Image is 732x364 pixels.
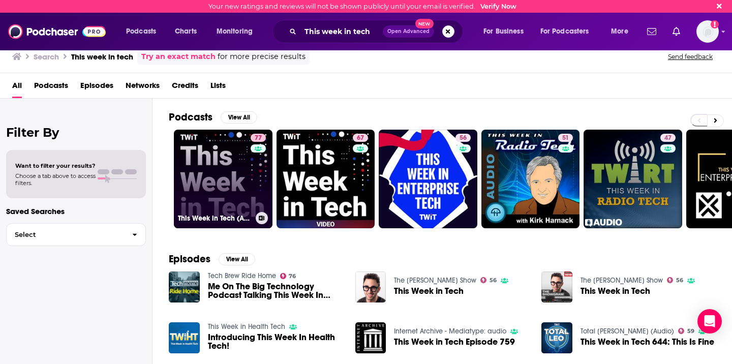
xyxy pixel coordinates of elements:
button: View All [221,111,257,124]
button: open menu [476,23,536,40]
div: Your new ratings and reviews will not be shown publicly until your email is verified. [208,3,516,10]
a: This Week in Tech 644: This Is Fine [581,338,714,346]
a: PodcastsView All [169,111,257,124]
img: Podchaser - Follow, Share and Rate Podcasts [8,22,106,41]
h3: This week in tech [71,52,133,62]
span: Charts [175,24,197,39]
a: Internet Archive - Mediatype: audio [394,327,506,336]
img: This Week in Tech 644: This Is Fine [541,322,572,353]
a: Try an exact match [141,51,216,63]
a: 51 [558,134,573,142]
img: Introducing This Week In Health Tech! [169,322,200,353]
span: 56 [676,278,683,283]
span: 56 [460,133,467,143]
a: Lists [210,77,226,98]
span: New [415,19,434,28]
span: 47 [664,133,672,143]
a: The Jim Richards Show [394,276,476,285]
a: This Week in Tech Episode 759 [394,338,515,346]
button: Send feedback [665,52,716,61]
span: Logged in as kyliefoster [696,20,719,43]
span: 76 [289,274,296,279]
button: open menu [119,23,169,40]
a: 67 [353,134,368,142]
span: Credits [172,77,198,98]
span: Want to filter your results? [15,162,96,169]
p: Saved Searches [6,206,146,216]
img: This Week in Tech [541,271,572,302]
h2: Filter By [6,125,146,140]
button: Show profile menu [696,20,719,43]
a: This Week in Health Tech [208,322,285,331]
a: 51 [481,130,580,228]
a: Episodes [80,77,113,98]
span: 67 [357,133,364,143]
a: Show notifications dropdown [643,23,660,40]
span: Select [7,231,124,238]
span: Monitoring [217,24,253,39]
a: EpisodesView All [169,253,255,265]
a: 56 [480,277,497,283]
h2: Episodes [169,253,210,265]
a: All [12,77,22,98]
a: This Week in Tech [394,287,464,295]
a: 47 [584,130,682,228]
h3: Search [34,52,59,62]
button: open menu [209,23,266,40]
div: Search podcasts, credits, & more... [282,20,473,43]
img: User Profile [696,20,719,43]
a: 67 [277,130,375,228]
span: More [611,24,628,39]
a: Verify Now [480,3,516,10]
a: The Jim Richards Show [581,276,663,285]
span: 77 [255,133,262,143]
a: 56 [455,134,471,142]
img: This Week in Tech [355,271,386,302]
span: Introducing This Week In Health Tech! [208,333,343,350]
span: 56 [490,278,497,283]
img: Me On The Big Technology Podcast Talking This Week In Tech [169,271,200,302]
a: Me On The Big Technology Podcast Talking This Week In Tech [208,282,343,299]
a: Tech Brew Ride Home [208,271,276,280]
a: 77This Week in Tech (Audio) [174,130,272,228]
h3: This Week in Tech (Audio) [178,214,252,223]
span: For Podcasters [540,24,589,39]
button: open menu [604,23,641,40]
a: Total Leo (Audio) [581,327,674,336]
a: 59 [678,328,694,334]
span: 59 [687,329,694,333]
a: 56 [667,277,683,283]
a: 47 [660,134,676,142]
a: Networks [126,77,160,98]
button: View All [219,253,255,265]
span: for more precise results [218,51,306,63]
span: Open Advanced [387,29,430,34]
svg: Email not verified [711,20,719,28]
a: Podcasts [34,77,68,98]
img: This Week in Tech Episode 759 [355,322,386,353]
span: Choose a tab above to access filters. [15,172,96,187]
span: 51 [562,133,569,143]
input: Search podcasts, credits, & more... [300,23,383,40]
span: For Business [483,24,524,39]
a: Charts [168,23,203,40]
button: Open AdvancedNew [383,25,434,38]
button: open menu [534,23,604,40]
span: This Week in Tech [581,287,650,295]
a: Show notifications dropdown [668,23,684,40]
